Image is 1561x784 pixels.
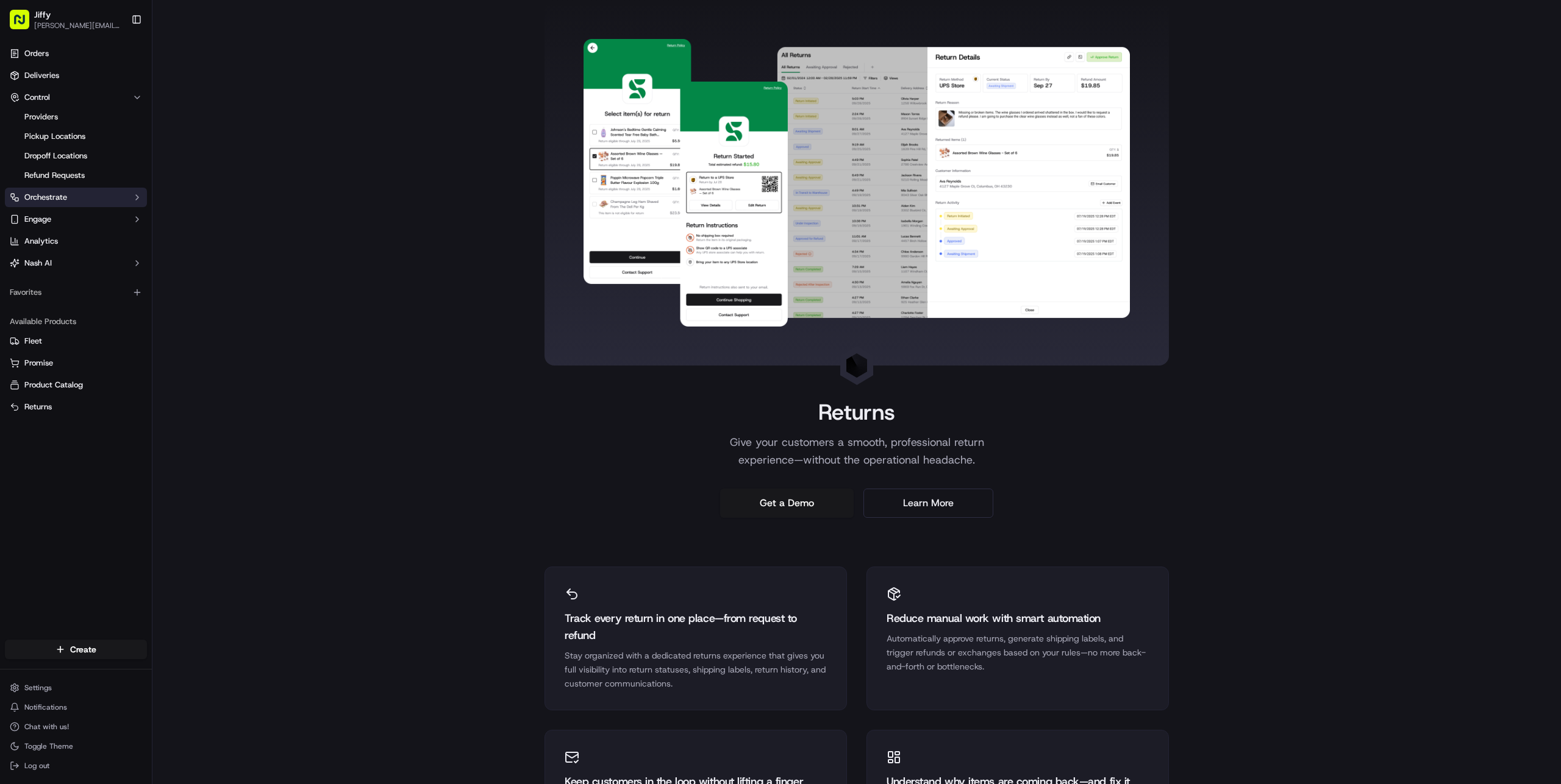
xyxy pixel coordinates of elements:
[565,610,827,644] div: Track every return in one place—from request to refund
[70,643,96,655] span: Create
[20,128,132,145] a: Pickup Locations
[24,702,67,712] span: Notifications
[24,722,69,732] span: Chat with us!
[887,632,1149,673] div: Automatically approve returns, generate shipping labels, and trigger refunds or exchanges based o...
[24,358,53,369] span: Promise
[24,761,49,771] span: Log out
[5,5,126,34] button: Jiffy[PERSON_NAME][EMAIL_ADDRESS][DOMAIN_NAME]
[24,111,58,122] span: Providers
[24,192,67,203] span: Orchestrate
[10,336,142,347] a: Fleet
[41,116,200,128] div: Start new chat
[121,269,148,278] span: Pylon
[24,150,87,161] span: Dropoff Locations
[845,353,869,378] img: Landing Page Icon
[5,210,147,229] button: Engage
[207,119,222,134] button: Start new chat
[24,683,52,693] span: Settings
[584,39,1130,327] img: Landing Page Image
[189,155,222,170] button: See all
[24,214,51,225] span: Engage
[5,188,147,207] button: Orchestrate
[12,116,34,138] img: 1736555255976-a54dd68f-1ca7-489b-9aae-adbdc363a1c4
[720,489,854,518] a: Get a Demo
[5,679,147,696] button: Settings
[20,167,132,184] a: Refund Requests
[10,358,142,369] a: Promise
[41,128,154,138] div: We're available if you need us!
[24,380,83,390] span: Product Catalog
[34,21,121,30] button: [PERSON_NAME][EMAIL_ADDRESS][DOMAIN_NAME]
[24,170,85,181] span: Refund Requests
[7,234,98,256] a: 📗Knowledge Base
[5,253,147,273] button: Nash AI
[565,649,827,690] div: Stay organized with a dedicated returns experience that gives you full visibility into return sta...
[887,610,1149,627] div: Reduce manual work with smart automation
[24,401,52,412] span: Returns
[115,239,196,251] span: API Documentation
[12,158,82,168] div: Past conversations
[101,188,105,198] span: •
[24,741,73,751] span: Toggle Theme
[34,9,51,21] button: Jiffy
[12,48,222,68] p: Welcome 👋
[5,66,147,85] a: Deliveries
[24,70,59,81] span: Deliveries
[5,375,147,395] button: Product Catalog
[24,189,34,199] img: 1736555255976-a54dd68f-1ca7-489b-9aae-adbdc363a1c4
[24,258,52,269] span: Nash AI
[5,88,147,107] button: Control
[5,283,147,302] div: Favorites
[24,48,49,59] span: Orders
[5,757,147,774] button: Log out
[20,108,132,125] a: Providers
[701,434,1013,470] p: Give your customers a smooth, professional return experience—without the operational headache.
[12,12,37,36] img: Nash
[24,131,85,142] span: Pickup Locations
[24,336,42,347] span: Fleet
[98,234,201,256] a: 💻API Documentation
[86,268,148,278] a: Powered byPylon
[12,240,22,250] div: 📗
[103,240,113,250] div: 💻
[5,718,147,735] button: Chat with us!
[32,78,220,91] input: Got a question? Start typing here...
[5,312,147,331] div: Available Products
[24,236,58,247] span: Analytics
[863,489,993,518] a: Learn More
[5,231,147,251] a: Analytics
[12,177,32,196] img: Charles Folsom
[5,738,147,755] button: Toggle Theme
[24,239,93,251] span: Knowledge Base
[5,331,147,351] button: Fleet
[10,380,142,390] a: Product Catalog
[5,640,147,659] button: Create
[5,699,147,716] button: Notifications
[5,353,147,373] button: Promise
[5,44,147,63] a: Orders
[5,397,147,417] button: Returns
[24,92,50,103] span: Control
[38,188,99,198] span: [PERSON_NAME]
[108,188,133,198] span: [DATE]
[10,401,142,412] a: Returns
[818,400,895,424] h1: Returns
[20,147,132,164] a: Dropoff Locations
